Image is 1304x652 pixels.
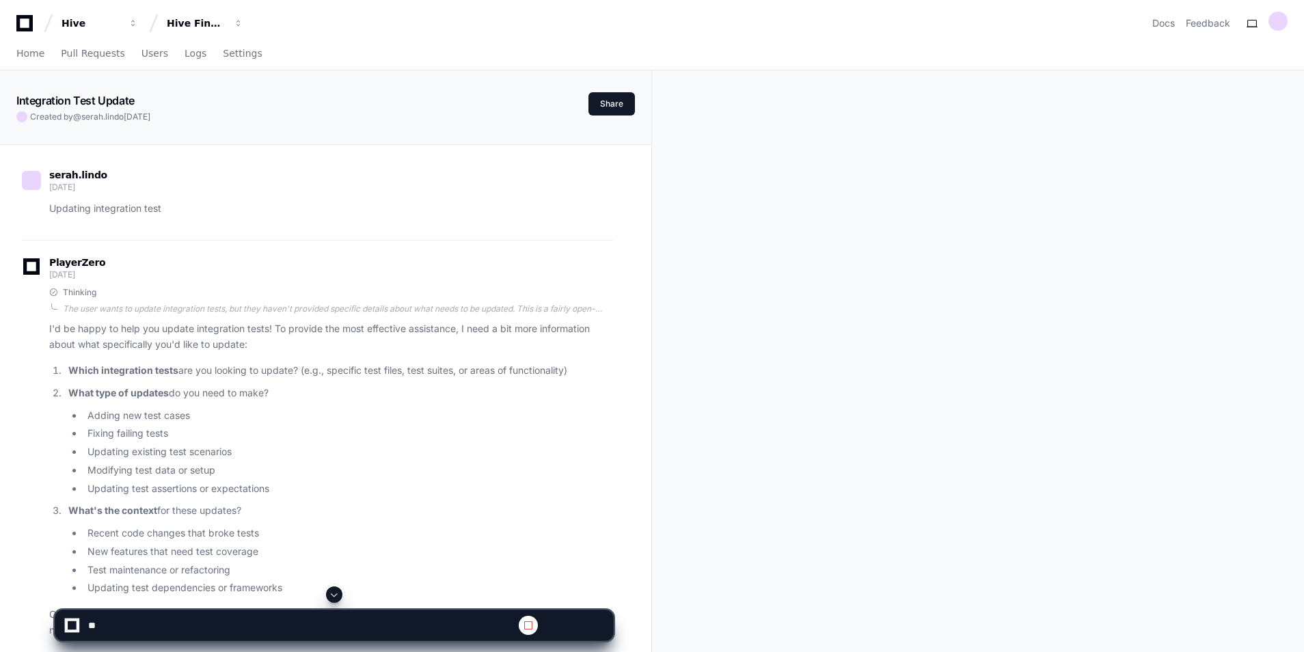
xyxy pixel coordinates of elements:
span: [DATE] [49,182,74,192]
span: Thinking [63,287,96,298]
a: Pull Requests [61,38,124,70]
p: for these updates? [68,503,613,519]
div: The user wants to update integration tests, but they haven't provided specific details about what... [63,303,613,314]
span: PlayerZero [49,258,105,267]
span: [DATE] [124,111,150,122]
strong: What type of updates [68,387,169,398]
a: Docs [1152,16,1175,30]
span: serah.lindo [81,111,124,122]
span: Home [16,49,44,57]
li: Adding new test cases [83,408,613,424]
li: Fixing failing tests [83,426,613,442]
div: Hive Financial Systems [167,16,226,30]
li: Updating test assertions or expectations [83,481,613,497]
strong: Which integration tests [68,364,178,376]
li: Modifying test data or setup [83,463,613,478]
button: Hive Financial Systems [161,11,249,36]
span: serah.lindo [49,169,107,180]
a: Home [16,38,44,70]
span: [DATE] [49,269,74,280]
span: Users [141,49,168,57]
span: @ [73,111,81,122]
span: Pull Requests [61,49,124,57]
p: Updating integration test [49,201,613,217]
p: I'd be happy to help you update integration tests! To provide the most effective assistance, I ne... [49,321,613,353]
p: are you looking to update? (e.g., specific test files, test suites, or areas of functionality) [68,363,613,379]
li: Updating test dependencies or frameworks [83,580,613,596]
span: Settings [223,49,262,57]
div: Hive [62,16,120,30]
a: Settings [223,38,262,70]
a: Users [141,38,168,70]
li: Updating existing test scenarios [83,444,613,460]
a: Logs [185,38,206,70]
app-text-character-animate: Integration Test Update [16,94,135,107]
button: Share [588,92,635,116]
span: Logs [185,49,206,57]
li: Test maintenance or refactoring [83,562,613,578]
li: Recent code changes that broke tests [83,526,613,541]
strong: What's the context [68,504,157,516]
li: New features that need test coverage [83,544,613,560]
button: Hive [56,11,144,36]
p: do you need to make? [68,385,613,401]
span: Created by [30,111,150,122]
button: Feedback [1186,16,1230,30]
